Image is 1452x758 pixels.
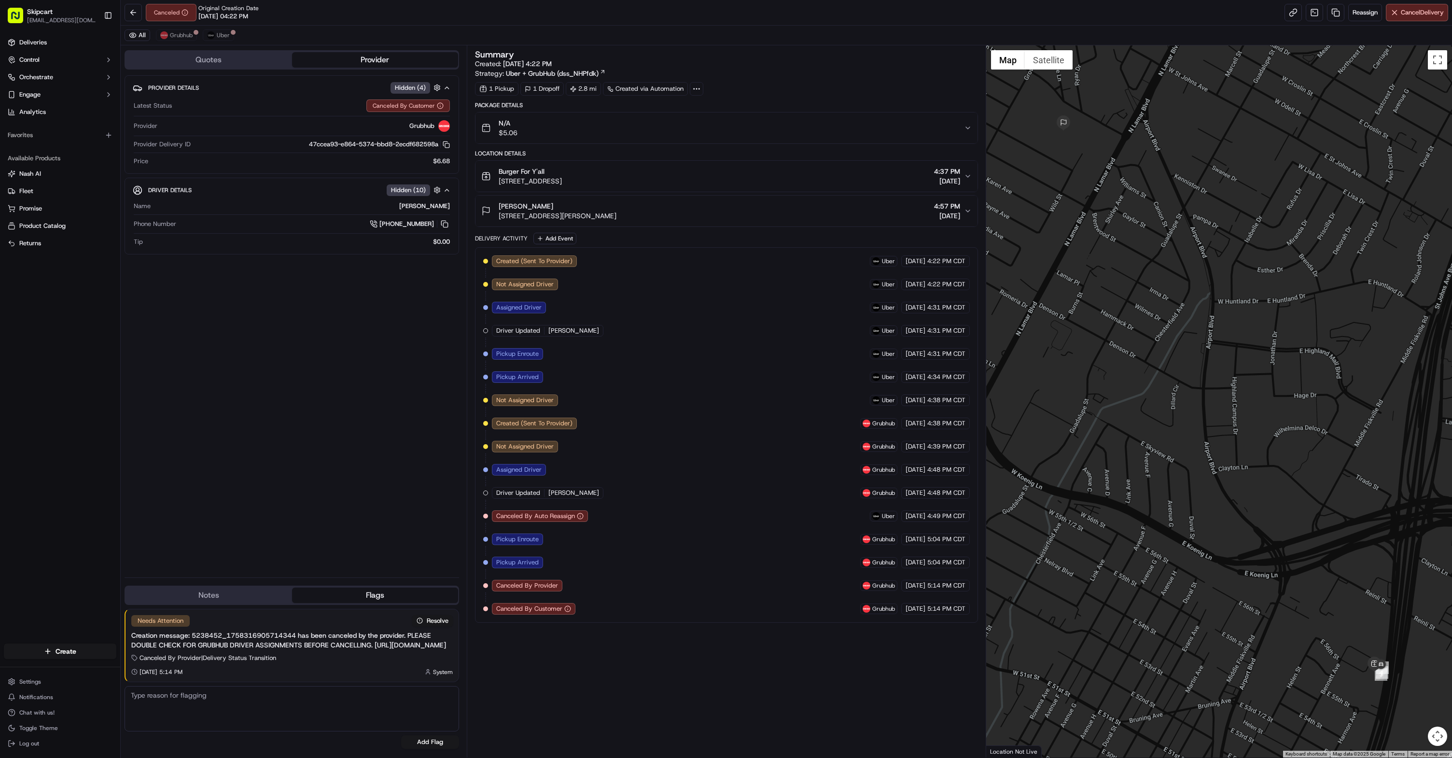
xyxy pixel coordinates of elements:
[927,604,965,613] span: 5:14 PM CDT
[4,675,116,688] button: Settings
[934,176,960,186] span: [DATE]
[499,211,616,221] span: [STREET_ADDRESS][PERSON_NAME]
[134,202,151,211] span: Name
[1375,668,1387,681] div: 3
[872,443,895,450] span: Grubhub
[4,104,116,120] a: Analytics
[401,735,459,749] button: Add Flag
[1353,8,1378,17] span: Reassign
[19,204,42,213] span: Promise
[906,512,925,520] span: [DATE]
[927,535,965,544] span: 5:04 PM CDT
[170,31,193,39] span: Grubhub
[496,581,558,590] span: Canceled By Provider
[991,50,1025,70] button: Show street map
[927,581,965,590] span: 5:14 PM CDT
[19,108,46,116] span: Analytics
[78,212,159,229] a: 💻API Documentation
[43,92,158,102] div: Start new chat
[198,4,259,12] span: Original Creation Date
[134,122,157,130] span: Provider
[475,69,606,78] div: Strategy:
[872,281,880,288] img: uber-new-logo.jpeg
[882,350,895,358] span: Uber
[906,535,925,544] span: [DATE]
[8,187,112,196] a: Fleet
[927,489,965,497] span: 4:48 PM CDT
[4,236,116,251] button: Returns
[20,92,38,110] img: 8571987876998_91fb9ceb93ad5c398215_72.jpg
[96,239,117,247] span: Pylon
[934,201,960,211] span: 4:57 PM
[154,202,450,211] div: [PERSON_NAME]
[395,84,426,92] span: Hidden ( 4 )
[863,535,870,543] img: 5e692f75ce7d37001a5d71f1
[438,120,450,132] img: 5e692f75ce7d37001a5d71f1
[934,211,960,221] span: [DATE]
[131,615,190,627] div: Needs Attention
[506,69,606,78] a: Uber + GrubHub (dss_NHPfdk)
[496,465,542,474] span: Assigned Driver
[496,257,572,266] span: Created (Sent To Provider)
[4,721,116,735] button: Toggle Theme
[4,644,116,659] button: Create
[475,82,518,96] div: 1 Pickup
[906,604,925,613] span: [DATE]
[906,373,925,381] span: [DATE]
[863,443,870,450] img: 5e692f75ce7d37001a5d71f1
[409,122,434,130] span: Grubhub
[927,326,965,335] span: 4:31 PM CDT
[164,95,176,107] button: Start new chat
[19,724,58,732] span: Toggle Theme
[43,102,133,110] div: We're available if you need us!
[27,7,53,16] button: Skipcart
[10,39,176,54] p: Welcome 👋
[150,124,176,135] button: See all
[496,303,542,312] span: Assigned Driver
[496,280,554,289] span: Not Assigned Driver
[1410,751,1449,757] a: Report a map error
[872,512,880,520] img: uber-new-logo.jpeg
[906,280,925,289] span: [DATE]
[927,396,965,405] span: 4:38 PM CDT
[387,184,443,196] button: Hidden (10)
[125,29,150,41] button: All
[475,59,552,69] span: Created:
[10,140,25,156] img: Jose Romo
[989,745,1020,758] a: Open this area in Google Maps (opens a new window)
[1285,751,1327,758] button: Keyboard shortcuts
[8,204,112,213] a: Promise
[391,186,426,195] span: Hidden ( 10 )
[906,419,925,428] span: [DATE]
[19,239,41,248] span: Returns
[85,176,105,183] span: [DATE]
[4,4,100,27] button: Skipcart[EMAIL_ADDRESS][DOMAIN_NAME]
[882,257,895,265] span: Uber
[906,350,925,358] span: [DATE]
[872,489,895,497] span: Grubhub
[882,281,895,288] span: Uber
[148,186,192,194] span: Driver Details
[496,326,540,335] span: Driver Updated
[134,157,148,166] span: Price
[27,16,96,24] button: [EMAIL_ADDRESS][DOMAIN_NAME]
[499,201,553,211] span: [PERSON_NAME]
[863,605,870,613] img: 5e692f75ce7d37001a5d71f1
[292,52,459,68] button: Provider
[927,512,965,520] span: 4:49 PM CDT
[366,99,450,112] div: Canceled By Customer
[906,465,925,474] span: [DATE]
[19,90,41,99] span: Engage
[548,489,599,497] span: [PERSON_NAME]
[872,605,895,613] span: Grubhub
[433,157,450,166] span: $6.68
[56,646,76,656] span: Create
[872,350,880,358] img: uber-new-logo.jpeg
[91,216,155,225] span: API Documentation
[927,558,965,567] span: 5:04 PM CDT
[85,150,105,157] span: [DATE]
[134,220,176,228] span: Phone Number
[30,150,78,157] span: [PERSON_NAME]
